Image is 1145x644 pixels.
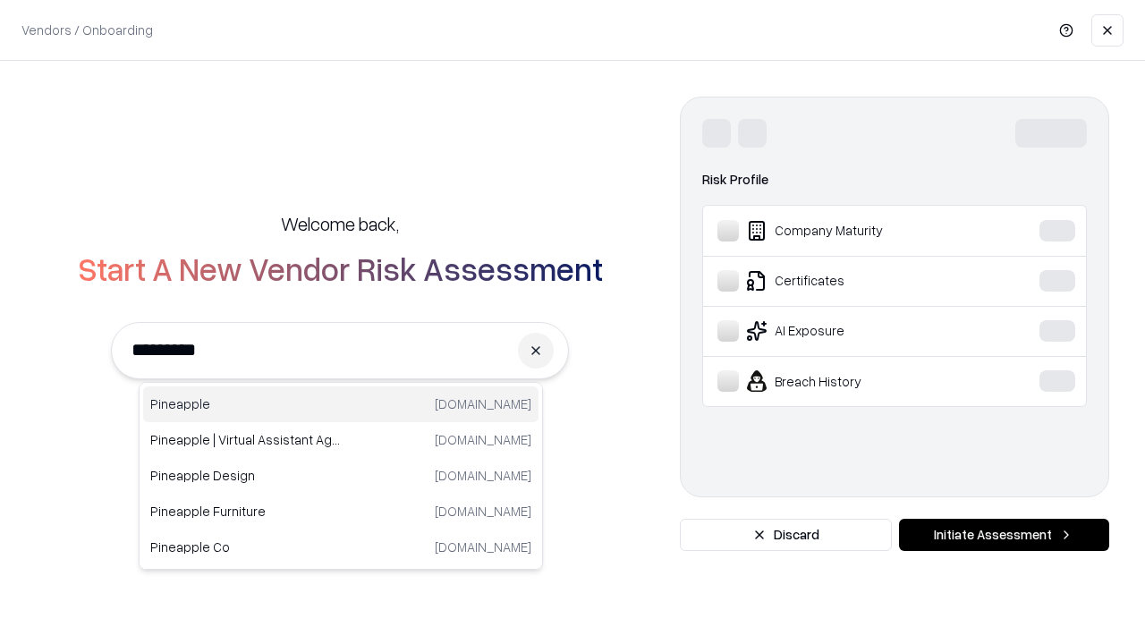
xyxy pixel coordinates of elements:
[78,250,603,286] h2: Start A New Vendor Risk Assessment
[150,466,341,485] p: Pineapple Design
[435,394,531,413] p: [DOMAIN_NAME]
[717,220,985,241] div: Company Maturity
[150,502,341,521] p: Pineapple Furniture
[717,370,985,392] div: Breach History
[150,538,341,556] p: Pineapple Co
[281,211,399,236] h5: Welcome back,
[150,394,341,413] p: Pineapple
[702,169,1087,191] div: Risk Profile
[21,21,153,39] p: Vendors / Onboarding
[435,466,531,485] p: [DOMAIN_NAME]
[717,320,985,342] div: AI Exposure
[717,270,985,292] div: Certificates
[435,430,531,449] p: [DOMAIN_NAME]
[150,430,341,449] p: Pineapple | Virtual Assistant Agency
[435,502,531,521] p: [DOMAIN_NAME]
[680,519,892,551] button: Discard
[139,382,543,570] div: Suggestions
[899,519,1109,551] button: Initiate Assessment
[435,538,531,556] p: [DOMAIN_NAME]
